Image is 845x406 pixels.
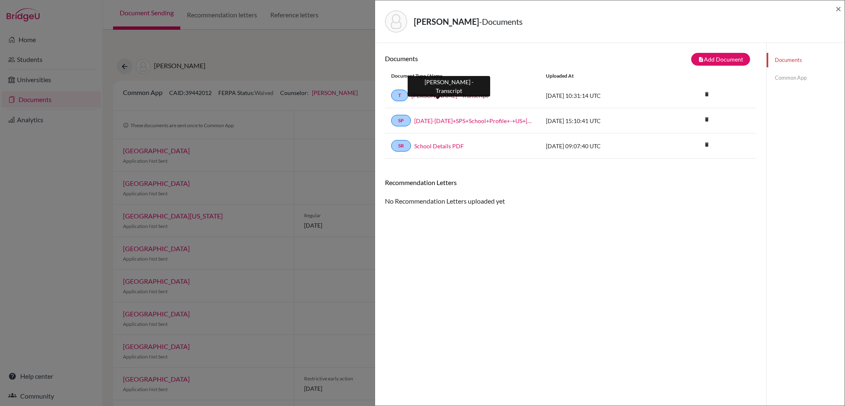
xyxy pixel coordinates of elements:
[385,72,540,80] div: Document Type / Name
[540,142,663,150] div: [DATE] 09:07:40 UTC
[385,178,756,186] h6: Recommendation Letters
[414,142,464,150] a: School Details PDF
[701,88,713,100] i: delete
[701,113,713,126] i: delete
[391,140,411,152] a: SR
[540,116,663,125] div: [DATE] 15:10:41 UTC
[701,89,713,100] a: delete
[836,2,841,14] span: ×
[540,72,663,80] div: Uploaded at
[414,116,533,125] a: [DATE]-[DATE]+SPS+School+Profile+-+US+[DOMAIN_NAME]_wide
[701,114,713,126] a: delete
[767,71,845,85] a: Common App
[414,17,479,26] strong: [PERSON_NAME]
[385,178,756,206] div: No Recommendation Letters uploaded yet
[385,55,571,62] h6: Documents
[408,76,490,97] div: [PERSON_NAME] - Transcript
[479,17,523,26] span: - Documents
[767,53,845,67] a: Documents
[391,90,408,101] a: T
[701,138,713,151] i: delete
[701,140,713,151] a: delete
[698,57,704,62] i: note_add
[391,115,411,126] a: SP
[691,53,750,66] button: note_addAdd Document
[540,91,663,100] div: [DATE] 10:31:14 UTC
[836,4,841,14] button: Close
